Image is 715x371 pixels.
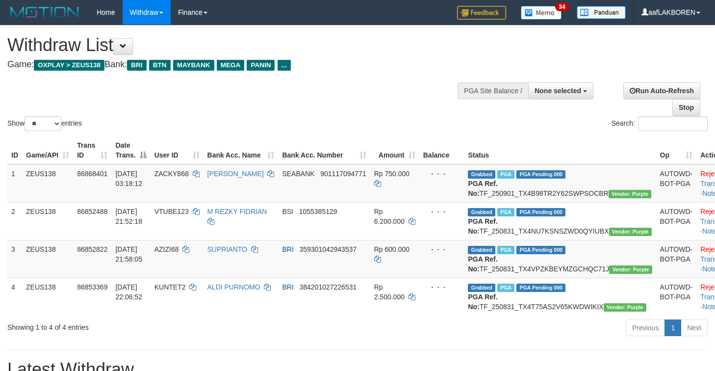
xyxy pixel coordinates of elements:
[154,283,186,291] span: KUNTET2
[77,245,107,253] span: 86852822
[7,35,467,55] h1: Withdraw List
[22,164,73,203] td: ZEUS138
[464,240,656,278] td: TF_250831_TX4VPZKBEYMZGCHQC71J
[528,82,593,99] button: None selected
[419,136,464,164] th: Balance
[577,6,626,19] img: panduan.png
[207,245,247,253] a: SUPRIANTO
[278,60,291,71] span: ...
[299,245,357,253] span: Copy 359301042943537 to clipboard
[73,136,111,164] th: Trans ID: activate to sort column ascending
[282,208,293,215] span: BSI
[115,283,142,301] span: [DATE] 22:06:52
[25,116,61,131] select: Showentries
[173,60,214,71] span: MAYBANK
[656,164,697,203] td: AUTOWD-BOT-PGA
[672,99,700,116] a: Stop
[115,245,142,263] span: [DATE] 21:58:05
[299,208,337,215] span: Copy 1055385129 to clipboard
[609,265,652,274] span: Vendor URL: https://trx4.1velocity.biz
[207,208,267,215] a: M REZKY FIDRIAN
[468,170,495,179] span: Grabbed
[22,278,73,316] td: ZEUS138
[149,60,171,71] span: BTN
[282,170,314,178] span: SEABANK
[423,282,460,292] div: - - -
[464,202,656,240] td: TF_250831_TX4NU7KSNSZWD0QYIUBX
[609,190,651,198] span: Vendor URL: https://trx4.1velocity.biz
[521,6,562,20] img: Button%20Memo.svg
[77,283,107,291] span: 86853369
[127,60,146,71] span: BRI
[7,60,467,70] h4: Game: Bank:
[77,208,107,215] span: 86852488
[604,303,646,312] span: Vendor URL: https://trx4.1velocity.biz
[278,136,370,164] th: Bank Acc. Number: activate to sort column ascending
[656,278,697,316] td: AUTOWD-BOT-PGA
[468,293,497,311] b: PGA Ref. No:
[7,5,82,20] img: MOTION_logo.png
[464,278,656,316] td: TF_250831_TX4T75AS2V65KWDWIKIX
[22,240,73,278] td: ZEUS138
[22,202,73,240] td: ZEUS138
[497,246,514,254] span: Marked by aaftrukkakada
[7,136,22,164] th: ID
[423,207,460,216] div: - - -
[468,217,497,235] b: PGA Ref. No:
[77,170,107,178] span: 86868401
[374,170,409,178] span: Rp 750.000
[612,116,708,131] label: Search:
[154,245,179,253] span: AZIZI68
[656,136,697,164] th: Op: activate to sort column ascending
[7,116,82,131] label: Show entries
[638,116,708,131] input: Search:
[151,136,204,164] th: User ID: activate to sort column ascending
[516,284,565,292] span: PGA Pending
[497,170,514,179] span: Marked by aaftrukkakada
[374,208,405,225] span: Rp 6.200.000
[204,136,279,164] th: Bank Acc. Name: activate to sort column ascending
[656,240,697,278] td: AUTOWD-BOT-PGA
[535,87,581,95] span: None selected
[555,2,568,11] span: 34
[115,170,142,187] span: [DATE] 03:18:12
[516,208,565,216] span: PGA Pending
[623,82,700,99] a: Run Auto-Refresh
[626,319,665,336] a: Previous
[423,244,460,254] div: - - -
[207,170,264,178] a: [PERSON_NAME]
[468,208,495,216] span: Grabbed
[681,319,708,336] a: Next
[497,208,514,216] span: Marked by aafsolysreylen
[374,283,405,301] span: Rp 2.500.000
[497,284,514,292] span: Marked by aaftrukkakada
[7,318,291,332] div: Showing 1 to 4 of 4 entries
[656,202,697,240] td: AUTOWD-BOT-PGA
[423,169,460,179] div: - - -
[217,60,245,71] span: MEGA
[207,283,260,291] a: ALDI PURNOMO
[468,180,497,197] b: PGA Ref. No:
[468,255,497,273] b: PGA Ref. No:
[7,240,22,278] td: 3
[111,136,150,164] th: Date Trans.: activate to sort column descending
[370,136,419,164] th: Amount: activate to sort column ascending
[154,170,189,178] span: ZACKY868
[34,60,104,71] span: OXPLAY > ZEUS138
[374,245,409,253] span: Rp 600.000
[299,283,357,291] span: Copy 384201027226531 to clipboard
[468,284,495,292] span: Grabbed
[664,319,681,336] a: 1
[516,246,565,254] span: PGA Pending
[516,170,565,179] span: PGA Pending
[468,246,495,254] span: Grabbed
[282,245,293,253] span: BRI
[7,278,22,316] td: 4
[282,283,293,291] span: BRI
[115,208,142,225] span: [DATE] 21:52:18
[247,60,275,71] span: PANIN
[458,82,528,99] div: PGA Site Balance /
[464,164,656,203] td: TF_250901_TX4B98TR2Y62SWPSOCBR
[7,164,22,203] td: 1
[7,202,22,240] td: 2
